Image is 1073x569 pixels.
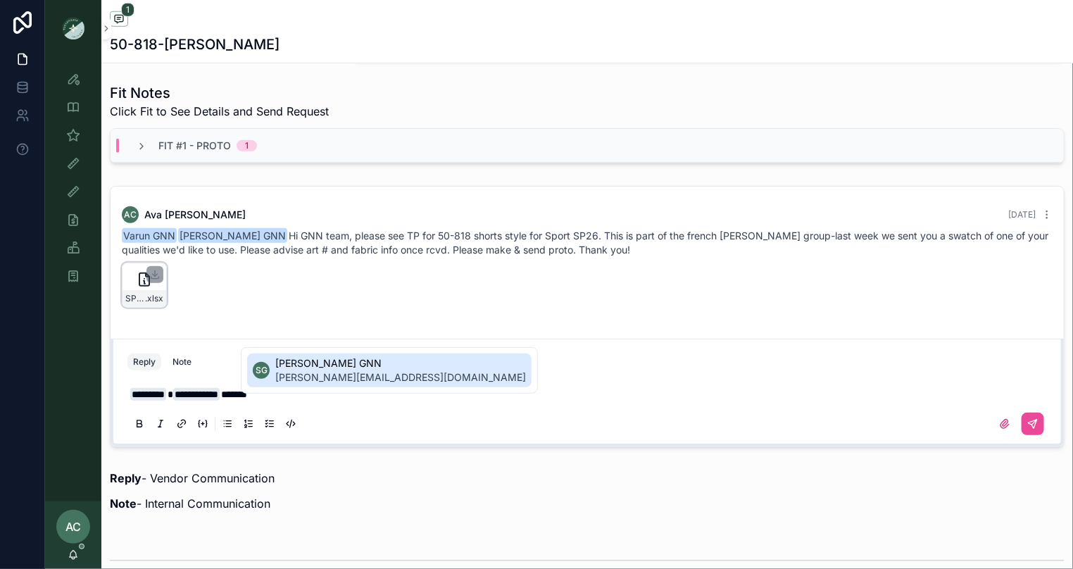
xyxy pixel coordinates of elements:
button: Note [167,354,197,370]
span: 1 [121,3,134,17]
div: Note [172,356,192,368]
span: AC [124,209,137,220]
button: Reply [127,354,161,370]
span: .xlsx [145,293,163,304]
span: SP26-SPORT_50-818_Pull-On-pleated-Short_GNN [125,293,145,304]
span: Hi GNN team, please see TP for 50-818 shorts style for Sport SP26. This is part of the french [PE... [122,230,1048,256]
h1: Fit Notes [110,83,329,103]
span: Click Fit to See Details and Send Request [110,103,329,120]
strong: Reply [110,471,142,485]
span: [PERSON_NAME] GNN [275,356,526,370]
p: - Vendor Communication [110,470,1065,487]
div: Suggested mentions [241,347,538,394]
button: 1 [110,11,128,29]
div: scrollable content [45,56,101,307]
span: [PERSON_NAME][EMAIL_ADDRESS][DOMAIN_NAME] [275,370,526,384]
span: Fit #1 - Proto [158,139,231,153]
span: AC [65,518,81,535]
span: SG [256,365,268,376]
span: Ava [PERSON_NAME] [144,208,246,222]
p: - Internal Communication [110,495,1065,512]
div: 1 [245,140,249,151]
img: App logo [62,17,84,39]
span: [PERSON_NAME] GNN [178,228,287,243]
span: [DATE] [1008,209,1036,220]
span: Varun GNN [122,228,177,243]
h1: 50-818-[PERSON_NAME] [110,35,280,54]
strong: Note [110,496,137,511]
